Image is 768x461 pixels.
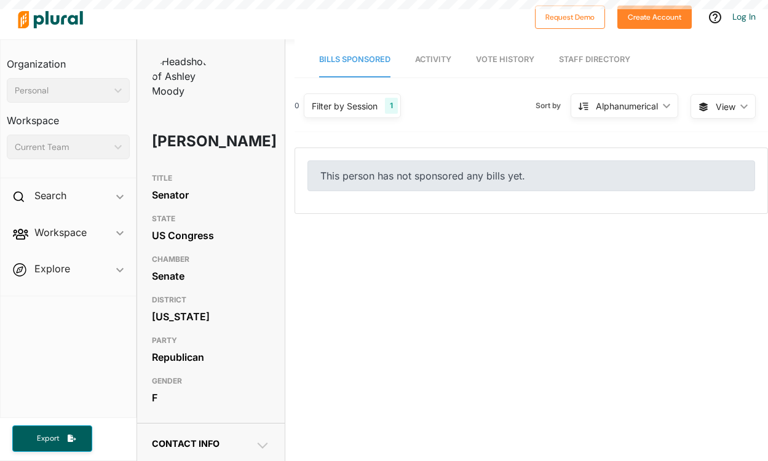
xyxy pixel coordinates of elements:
a: Request Demo [535,10,605,23]
a: Create Account [617,10,692,23]
h3: TITLE [152,171,270,186]
button: Request Demo [535,6,605,29]
h3: Workspace [7,103,130,130]
span: View [716,100,735,113]
a: Activity [415,42,451,77]
div: Personal [15,84,109,97]
span: Activity [415,55,451,64]
div: This person has not sponsored any bills yet. [307,160,755,191]
span: Sort by [536,100,571,111]
div: F [152,388,270,407]
h3: GENDER [152,374,270,388]
h3: STATE [152,211,270,226]
div: Current Team [15,141,109,154]
div: Senate [152,267,270,285]
a: Bills Sponsored [319,42,390,77]
div: 1 [385,98,398,114]
div: US Congress [152,226,270,245]
a: Vote History [476,42,534,77]
a: Log In [732,11,756,22]
span: Export [28,433,68,444]
div: Filter by Session [312,100,378,112]
h3: Organization [7,46,130,73]
div: 0 [295,100,299,111]
button: Export [12,425,92,452]
span: Contact Info [152,438,220,449]
h3: PARTY [152,333,270,348]
span: Bills Sponsored [319,55,390,64]
div: Republican [152,348,270,366]
h3: CHAMBER [152,252,270,267]
h2: Search [34,189,66,202]
span: Vote History [476,55,534,64]
h1: [PERSON_NAME] [152,123,223,160]
h3: DISTRICT [152,293,270,307]
button: Create Account [617,6,692,29]
img: Headshot of Ashley Moody [152,54,213,98]
div: Alphanumerical [596,100,658,112]
div: Senator [152,186,270,204]
a: Staff Directory [559,42,630,77]
div: [US_STATE] [152,307,270,326]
